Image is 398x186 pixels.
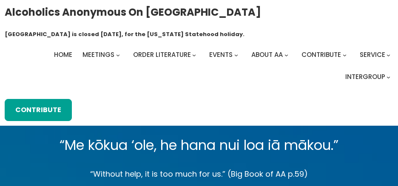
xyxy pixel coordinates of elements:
[284,53,288,57] button: About AA submenu
[54,49,72,61] a: Home
[54,50,72,59] span: Home
[251,49,283,61] a: About AA
[5,49,394,83] nav: Intergroup
[387,53,390,57] button: Service submenu
[82,49,114,61] a: Meetings
[192,53,196,57] button: Order Literature submenu
[209,50,233,59] span: Events
[360,50,385,59] span: Service
[20,133,378,157] p: “Me kōkua ‘ole, he hana nui loa iā mākou.”
[345,72,385,81] span: Intergroup
[301,49,341,61] a: Contribute
[345,71,385,83] a: Intergroup
[251,50,283,59] span: About AA
[209,49,233,61] a: Events
[387,75,390,79] button: Intergroup submenu
[82,50,114,59] span: Meetings
[360,49,385,61] a: Service
[5,3,261,21] a: Alcoholics Anonymous on [GEOGRAPHIC_DATA]
[343,53,347,57] button: Contribute submenu
[234,53,238,57] button: Events submenu
[5,99,72,121] a: Contribute
[20,167,378,181] p: “Without help, it is too much for us.” (Big Book of AA p.59)
[116,53,120,57] button: Meetings submenu
[5,30,244,39] h1: [GEOGRAPHIC_DATA] is closed [DATE], for the [US_STATE] Statehood holiday.
[133,50,191,59] span: Order Literature
[301,50,341,59] span: Contribute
